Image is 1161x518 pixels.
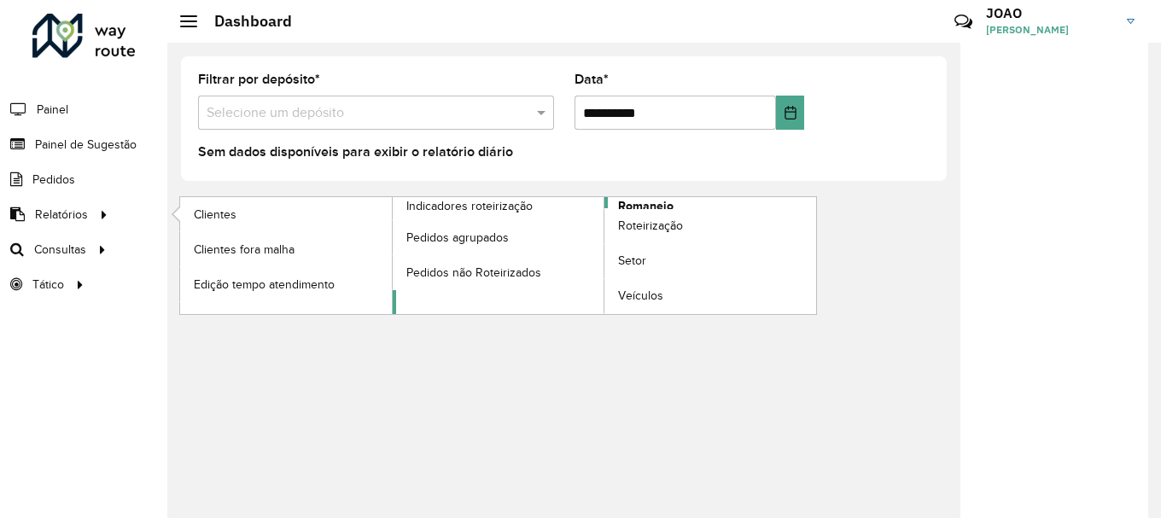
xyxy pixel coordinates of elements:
[32,276,64,294] span: Tático
[393,220,604,254] a: Pedidos agrupados
[393,197,817,314] a: Romaneio
[618,287,663,305] span: Veículos
[180,197,392,231] a: Clientes
[198,142,513,162] label: Sem dados disponíveis para exibir o relatório diário
[618,252,646,270] span: Setor
[945,3,982,40] a: Contato Rápido
[180,197,604,314] a: Indicadores roteirização
[406,264,541,282] span: Pedidos não Roteirizados
[986,5,1114,21] h3: JOAO
[35,136,137,154] span: Painel de Sugestão
[194,276,335,294] span: Edição tempo atendimento
[575,69,609,90] label: Data
[406,197,533,215] span: Indicadores roteirização
[197,12,292,31] h2: Dashboard
[406,229,509,247] span: Pedidos agrupados
[618,197,674,215] span: Romaneio
[37,101,68,119] span: Painel
[604,244,816,278] a: Setor
[194,206,236,224] span: Clientes
[393,255,604,289] a: Pedidos não Roteirizados
[194,241,295,259] span: Clientes fora malha
[35,206,88,224] span: Relatórios
[34,241,86,259] span: Consultas
[32,171,75,189] span: Pedidos
[604,209,816,243] a: Roteirização
[776,96,804,130] button: Choose Date
[986,22,1114,38] span: [PERSON_NAME]
[618,217,683,235] span: Roteirização
[604,279,816,313] a: Veículos
[198,69,320,90] label: Filtrar por depósito
[180,232,392,266] a: Clientes fora malha
[180,267,392,301] a: Edição tempo atendimento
